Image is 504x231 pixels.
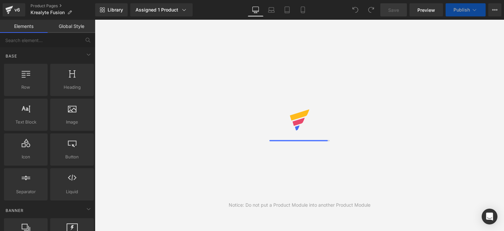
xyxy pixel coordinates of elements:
button: Publish [446,3,486,16]
span: Icon [6,153,46,160]
span: Save [388,7,399,13]
button: More [488,3,501,16]
a: Laptop [263,3,279,16]
span: Preview [417,7,435,13]
span: Row [6,84,46,91]
a: Desktop [248,3,263,16]
span: Library [108,7,123,13]
a: Tablet [279,3,295,16]
div: Assigned 1 Product [136,7,187,13]
span: Base [5,53,18,59]
span: Liquid [52,188,92,195]
a: Mobile [295,3,311,16]
span: Text Block [6,119,46,126]
a: Global Style [48,20,95,33]
button: Redo [365,3,378,16]
button: Undo [349,3,362,16]
span: Publish [453,7,470,12]
span: Image [52,119,92,126]
div: Open Intercom Messenger [482,209,497,224]
div: v6 [13,6,21,14]
a: Preview [409,3,443,16]
span: Separator [6,188,46,195]
a: Product Pages [31,3,95,9]
span: Krealyte Fusion [31,10,65,15]
a: v6 [3,3,25,16]
div: Notice: Do not put a Product Module into another Product Module [229,201,370,209]
span: Heading [52,84,92,91]
span: Button [52,153,92,160]
span: Banner [5,207,24,214]
a: New Library [95,3,128,16]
